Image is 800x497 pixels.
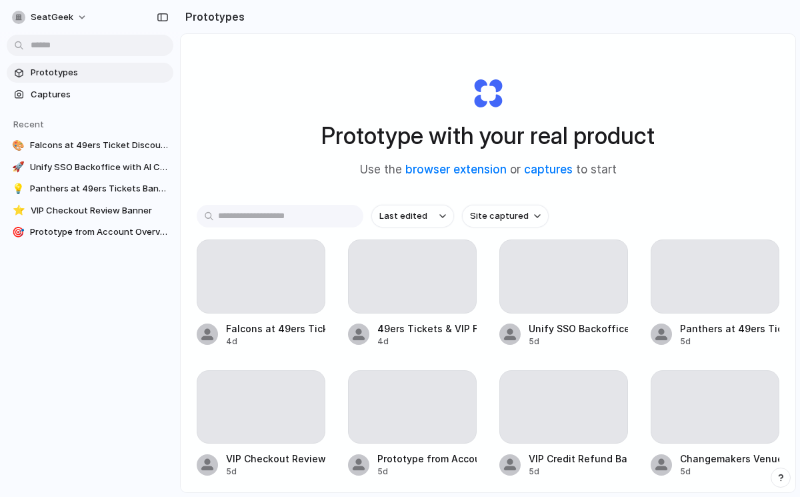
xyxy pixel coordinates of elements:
[348,370,477,478] a: Prototype from Account Overview5d
[371,205,454,227] button: Last edited
[30,182,168,195] span: Panthers at 49ers Tickets Banner
[7,222,173,242] a: 🎯Prototype from Account Overview
[377,336,477,348] div: 4d
[7,135,173,155] a: 🎨Falcons at 49ers Ticket Discount Banner
[405,163,507,176] a: browser extension
[360,161,617,179] span: Use the or to start
[379,209,427,223] span: Last edited
[31,88,168,101] span: Captures
[470,209,529,223] span: Site captured
[680,322,779,336] div: Panthers at 49ers Tickets Banner
[12,182,25,195] div: 💡
[30,161,168,174] span: Unify SSO Backoffice with AI Chat Panel
[680,466,779,478] div: 5d
[651,239,779,348] a: Panthers at 49ers Tickets Banner5d
[12,139,25,152] div: 🎨
[30,139,168,152] span: Falcons at 49ers Ticket Discount Banner
[12,204,25,217] div: ⭐
[7,7,94,28] button: SeatGeek
[226,452,325,466] div: VIP Checkout Review Banner
[321,118,655,153] h1: Prototype with your real product
[529,466,628,478] div: 5d
[31,204,168,217] span: VIP Checkout Review Banner
[12,225,25,239] div: 🎯
[529,336,628,348] div: 5d
[499,239,628,348] a: Unify SSO Backoffice with AI Chat Panel5d
[180,9,245,25] h2: Prototypes
[30,225,168,239] span: Prototype from Account Overview
[462,205,549,227] button: Site captured
[7,179,173,199] a: 💡Panthers at 49ers Tickets Banner
[651,370,779,478] a: Changemakers Venue Platform with AI Chat Sidebar5d
[226,322,325,336] div: Falcons at 49ers Ticket Discount Banner
[7,63,173,83] a: Prototypes
[7,157,173,177] a: 🚀Unify SSO Backoffice with AI Chat Panel
[499,370,628,478] a: VIP Credit Refund Banner5d
[197,370,325,478] a: VIP Checkout Review Banner5d
[12,161,25,174] div: 🚀
[7,85,173,105] a: Captures
[31,66,168,79] span: Prototypes
[377,466,477,478] div: 5d
[31,11,73,24] span: SeatGeek
[226,466,325,478] div: 5d
[348,239,477,348] a: 49ers Tickets & VIP FanDuel Benefits4d
[377,322,477,336] div: 49ers Tickets & VIP FanDuel Benefits
[680,452,779,466] div: Changemakers Venue Platform with AI Chat Sidebar
[13,119,44,129] span: Recent
[197,239,325,348] a: Falcons at 49ers Ticket Discount Banner4d
[529,452,628,466] div: VIP Credit Refund Banner
[7,201,173,221] a: ⭐VIP Checkout Review Banner
[529,322,628,336] div: Unify SSO Backoffice with AI Chat Panel
[377,452,477,466] div: Prototype from Account Overview
[226,336,325,348] div: 4d
[680,336,779,348] div: 5d
[524,163,573,176] a: captures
